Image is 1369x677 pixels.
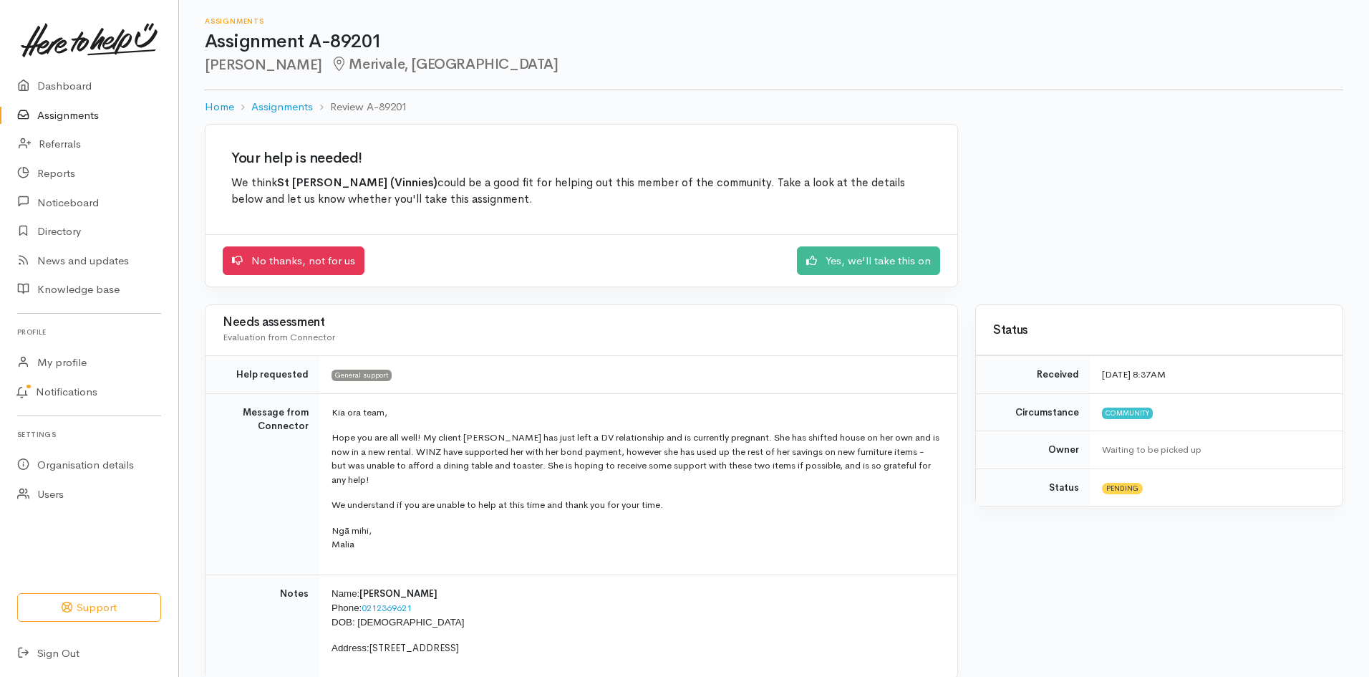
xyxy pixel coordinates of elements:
[223,316,940,330] h3: Needs assessment
[231,150,932,166] h2: Your help is needed!
[277,176,437,190] b: St [PERSON_NAME] (Vinnies)
[332,498,940,512] p: We understand if you are unable to help at this time and thank you for your time.
[332,524,940,552] p: Ngā mihi, Malia
[976,431,1090,469] td: Owner
[231,175,932,208] p: We think could be a good fit for helping out this member of the community. Take a look at the det...
[1102,483,1143,494] span: Pending
[369,642,459,654] span: [STREET_ADDRESS]
[223,246,364,276] a: No thanks, not for us
[976,356,1090,394] td: Received
[976,469,1090,506] td: Status
[332,602,362,613] span: Phone:
[1102,408,1153,419] span: Community
[205,57,1343,73] h2: [PERSON_NAME]
[223,331,335,343] span: Evaluation from Connector
[205,17,1343,25] h6: Assignments
[797,246,940,276] a: Yes, we'll take this on
[205,90,1343,124] nav: breadcrumb
[332,643,369,653] span: Address:
[251,99,313,115] a: Assignments
[205,99,234,115] a: Home
[993,324,1325,337] h3: Status
[332,431,940,486] p: Hope you are all well! My client [PERSON_NAME] has just left a DV relationship and is currently p...
[976,393,1090,431] td: Circumstance
[205,32,1343,52] h1: Assignment A-89201
[17,593,161,623] button: Support
[332,405,940,420] p: Kia ora team,
[359,587,437,600] span: [PERSON_NAME]
[332,588,359,599] span: Name:
[332,617,464,628] span: DOB: [DEMOGRAPHIC_DATA]
[205,356,320,394] td: Help requested
[205,393,320,575] td: Message from Connector
[313,99,407,115] li: Review A-89201
[1102,368,1166,380] time: [DATE] 8:37AM
[17,425,161,444] h6: Settings
[331,55,558,73] span: Merivale, [GEOGRAPHIC_DATA]
[1102,443,1325,457] div: Waiting to be picked up
[362,602,412,614] a: 0212369621
[17,322,161,342] h6: Profile
[332,370,392,381] span: General support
